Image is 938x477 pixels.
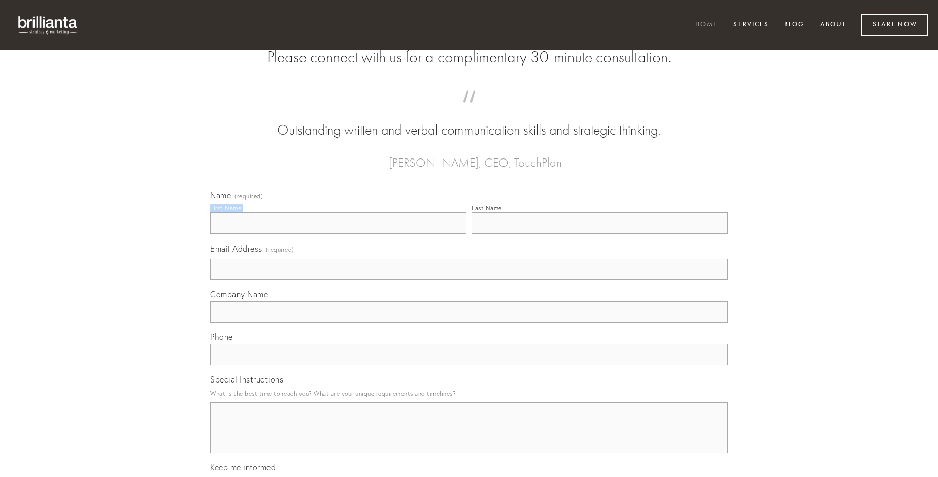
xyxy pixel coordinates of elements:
[210,204,241,212] div: First Name
[778,17,811,34] a: Blog
[226,140,712,173] figcaption: — [PERSON_NAME], CEO, TouchPlan
[210,374,283,385] span: Special Instructions
[210,289,268,299] span: Company Name
[210,462,276,472] span: Keep me informed
[226,101,712,140] blockquote: Outstanding written and verbal communication skills and strategic thinking.
[10,10,86,40] img: brillianta - research, strategy, marketing
[210,387,728,400] p: What is the best time to reach you? What are your unique requirements and timelines?
[472,204,502,212] div: Last Name
[727,17,776,34] a: Services
[266,243,294,257] span: (required)
[210,190,231,200] span: Name
[814,17,853,34] a: About
[210,48,728,67] h2: Please connect with us for a complimentary 30-minute consultation.
[861,14,928,36] a: Start Now
[210,332,233,342] span: Phone
[210,244,262,254] span: Email Address
[226,101,712,120] span: “
[234,193,263,199] span: (required)
[689,17,724,34] a: Home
